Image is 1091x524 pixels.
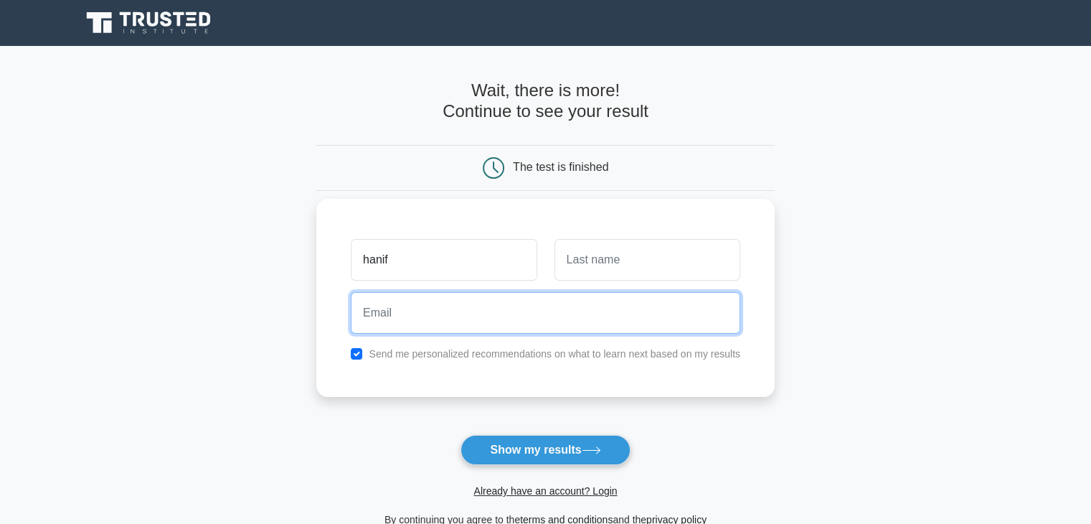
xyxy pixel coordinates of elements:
button: Show my results [461,435,630,465]
input: First name [351,239,537,281]
div: The test is finished [513,161,608,173]
label: Send me personalized recommendations on what to learn next based on my results [369,348,740,360]
input: Email [351,292,740,334]
a: Already have an account? Login [473,485,617,497]
h4: Wait, there is more! Continue to see your result [316,80,775,122]
input: Last name [554,239,740,281]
